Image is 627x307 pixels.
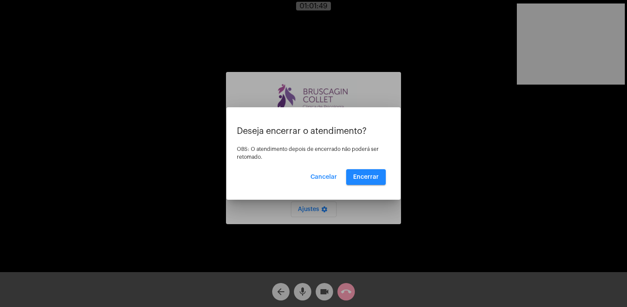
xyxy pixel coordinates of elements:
[237,147,379,160] span: OBS: O atendimento depois de encerrado não poderá ser retomado.
[237,126,390,136] p: Deseja encerrar o atendimento?
[346,169,386,185] button: Encerrar
[310,174,337,180] span: Cancelar
[353,174,379,180] span: Encerrar
[303,169,344,185] button: Cancelar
